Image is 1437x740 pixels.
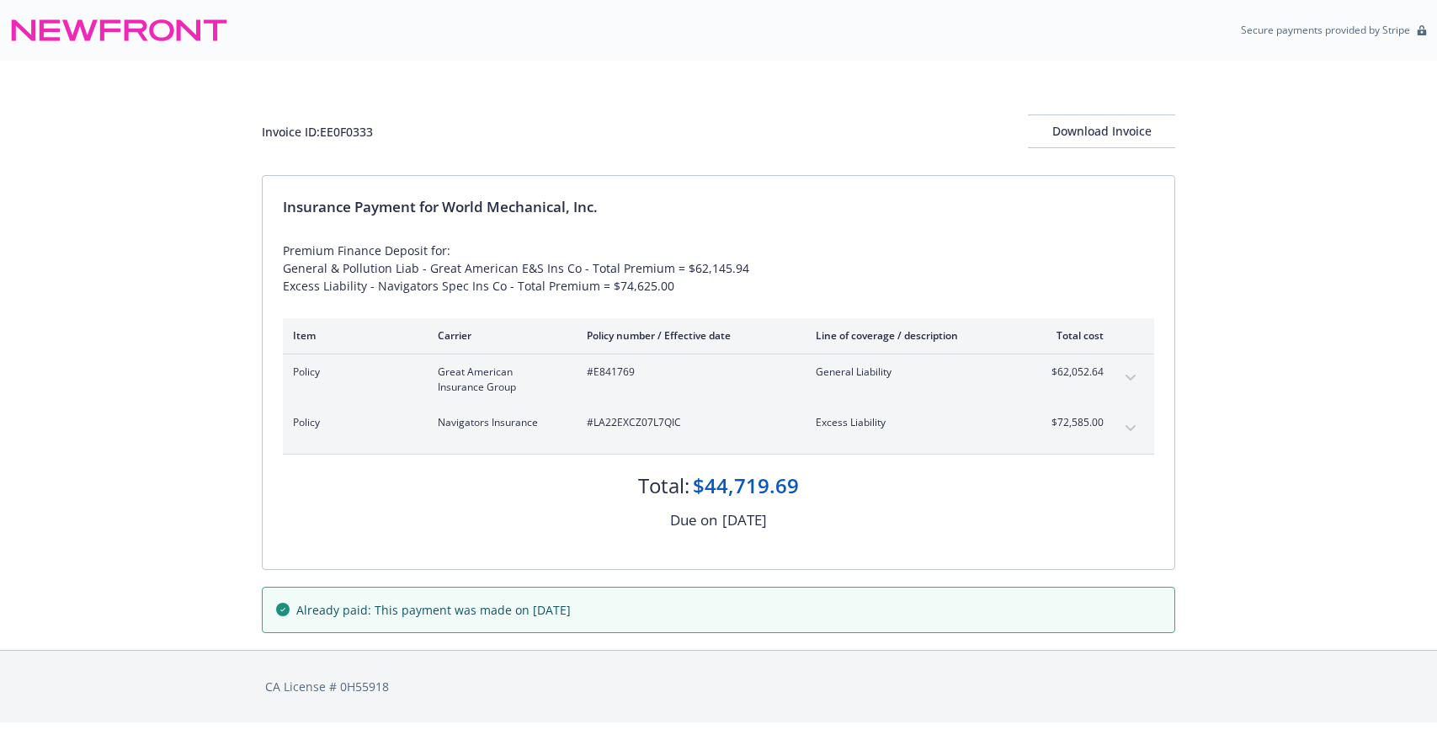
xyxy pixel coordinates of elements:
div: PolicyNavigators Insurance#LA22EXCZ07L7QICExcess Liability$72,585.00expand content [283,405,1154,454]
div: Item [293,328,411,343]
button: Download Invoice [1028,114,1175,148]
div: Carrier [438,328,560,343]
div: CA License # 0H55918 [265,678,1172,695]
div: PolicyGreat American Insurance Group#E841769General Liability$62,052.64expand content [283,354,1154,405]
span: Already paid: This payment was made on [DATE] [296,601,571,619]
span: Excess Liability [816,415,1014,430]
div: Due on [670,509,717,531]
span: General Liability [816,365,1014,380]
span: $72,585.00 [1040,415,1104,430]
span: Policy [293,415,411,430]
span: Great American Insurance Group [438,365,560,395]
div: Invoice ID: EE0F0333 [262,123,373,141]
div: Total: [638,471,689,500]
span: #E841769 [587,365,789,380]
span: Navigators Insurance [438,415,560,430]
button: expand content [1117,415,1144,442]
span: $62,052.64 [1040,365,1104,380]
div: [DATE] [722,509,767,531]
p: Secure payments provided by Stripe [1241,23,1410,37]
div: Download Invoice [1028,115,1175,147]
div: Insurance Payment for World Mechanical, Inc. [283,196,1154,218]
div: Policy number / Effective date [587,328,789,343]
div: $44,719.69 [693,471,799,500]
span: Policy [293,365,411,380]
div: Total cost [1040,328,1104,343]
div: Premium Finance Deposit for: General & Pollution Liab - Great American E&S Ins Co - Total Premium... [283,242,1154,295]
div: Line of coverage / description [816,328,1014,343]
button: expand content [1117,365,1144,391]
span: #LA22EXCZ07L7QIC [587,415,789,430]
